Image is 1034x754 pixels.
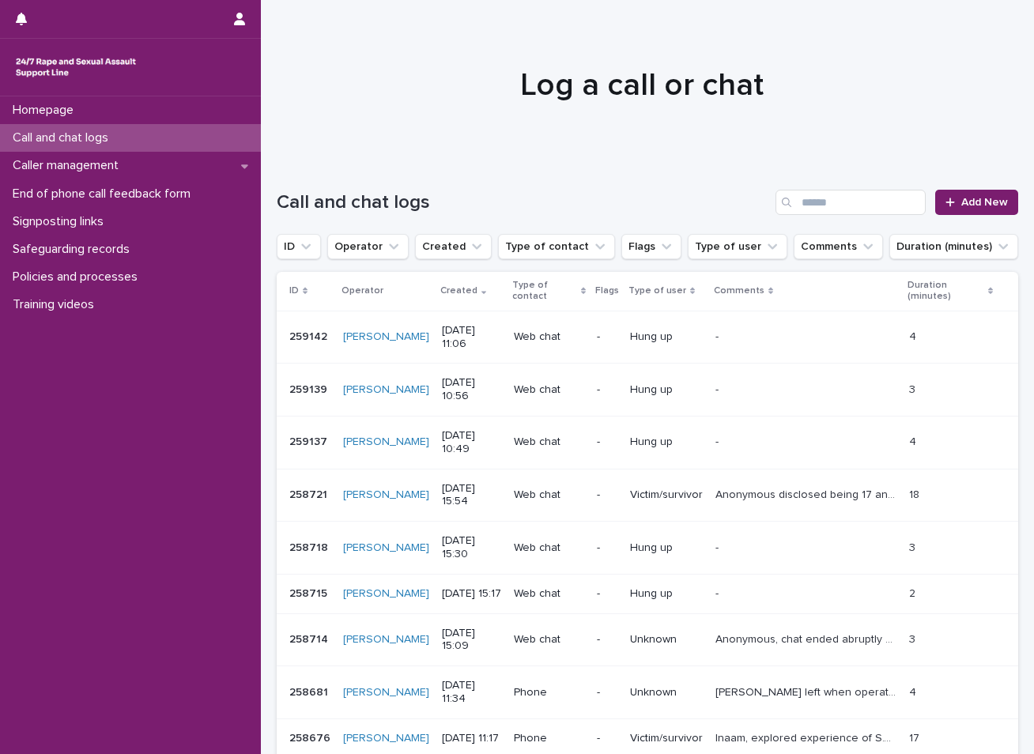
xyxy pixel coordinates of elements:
p: [DATE] 15:54 [442,482,501,509]
p: Victim/survivor [630,732,703,745]
p: [DATE] 11:06 [442,324,501,351]
p: - [597,732,617,745]
p: Web chat [514,633,584,647]
h1: Call and chat logs [277,191,769,214]
p: 258721 [289,485,330,502]
p: Call and chat logs [6,130,121,145]
button: Type of contact [498,234,615,259]
p: Signposting links [6,214,116,229]
p: - [715,380,722,397]
p: Unknown [630,686,703,699]
tr: 259137259137 [PERSON_NAME] [DATE] 10:49Web chat-Hung up-- 44 [277,416,1018,469]
p: Policies and processes [6,270,150,285]
p: - [597,435,617,449]
button: Flags [621,234,681,259]
p: ID [289,282,299,300]
p: Web chat [514,383,584,397]
p: Caller management [6,158,131,173]
p: 258676 [289,729,334,745]
p: 258718 [289,538,331,555]
a: [PERSON_NAME] [343,732,429,745]
p: Web chat [514,587,584,601]
tr: 258718258718 [PERSON_NAME] [DATE] 15:30Web chat-Hung up-- 33 [277,522,1018,575]
p: 259142 [289,327,330,344]
p: - [597,633,617,647]
img: rhQMoQhaT3yELyF149Cw [13,51,139,83]
p: Unknown [630,633,703,647]
p: Web chat [514,488,584,502]
button: Comments [794,234,883,259]
span: Add New [961,197,1008,208]
p: Hung up [630,541,703,555]
p: Created [440,282,477,300]
a: [PERSON_NAME] [343,541,429,555]
p: 259139 [289,380,330,397]
p: Anonymous, chat ended abruptly after they mentioned that they tried to call but one is available ... [715,630,900,647]
tr: 258714258714 [PERSON_NAME] [DATE] 15:09Web chat-UnknownAnonymous, chat ended abruptly after they ... [277,613,1018,666]
p: 3 [909,538,919,555]
p: Victim/survivor [630,488,703,502]
a: Add New [935,190,1018,215]
p: 259137 [289,432,330,449]
p: [DATE] 15:30 [442,534,501,561]
p: Hung up [630,383,703,397]
p: Phone [514,732,584,745]
p: Flags [595,282,619,300]
button: Type of user [688,234,787,259]
a: [PERSON_NAME] [343,686,429,699]
p: Homepage [6,103,86,118]
p: 2 [909,584,919,601]
tr: 259142259142 [PERSON_NAME] [DATE] 11:06Web chat-Hung up-- 44 [277,311,1018,364]
button: Duration (minutes) [889,234,1018,259]
a: [PERSON_NAME] [343,633,429,647]
p: Safeguarding records [6,242,142,257]
p: Hung up [630,435,703,449]
tr: 258681258681 [PERSON_NAME] [DATE] 11:34Phone-Unknown[PERSON_NAME] left when operator was struggli... [277,666,1018,719]
a: [PERSON_NAME] [343,488,429,502]
p: Training videos [6,297,107,312]
a: [PERSON_NAME] [343,435,429,449]
p: [DATE] 11:17 [442,732,501,745]
tr: 258715258715 [PERSON_NAME] [DATE] 15:17Web chat-Hung up-- 22 [277,574,1018,613]
p: Web chat [514,541,584,555]
p: 18 [909,485,923,502]
p: [DATE] 15:09 [442,627,501,654]
p: End of phone call feedback form [6,187,203,202]
p: - [597,686,617,699]
p: - [597,383,617,397]
p: Hung up [630,587,703,601]
p: Web chat [514,435,584,449]
p: - [715,327,722,344]
p: - [597,488,617,502]
p: - [597,541,617,555]
p: 258681 [289,683,331,699]
p: 4 [909,327,919,344]
button: Created [415,234,492,259]
p: [DATE] 11:34 [442,679,501,706]
a: [PERSON_NAME] [343,587,429,601]
h1: Log a call or chat [277,66,1006,104]
p: [DATE] 10:56 [442,376,501,403]
p: Anonymous disclosed being 17 and experienced S.V by a man who is 29years old. visitor provided th... [715,485,900,502]
p: 17 [909,729,923,745]
input: Search [775,190,926,215]
p: 4 [909,432,919,449]
button: ID [277,234,321,259]
tr: 258721258721 [PERSON_NAME] [DATE] 15:54Web chat-Victim/survivorAnonymous disclosed being 17 and e... [277,469,1018,522]
tr: 259139259139 [PERSON_NAME] [DATE] 10:56Web chat-Hung up-- 33 [277,364,1018,417]
p: Hung up [630,330,703,344]
p: Comments [714,282,764,300]
a: [PERSON_NAME] [343,330,429,344]
p: Operator [342,282,383,300]
p: Inaam, explored experience of S.V by a guy in July. visitor shared they have reported and he has ... [715,729,900,745]
p: Elizabeth left when operator was struggling to hear them due to a bad reception. [715,683,900,699]
p: Duration (minutes) [908,277,984,306]
p: - [597,587,617,601]
p: - [597,330,617,344]
p: Type of user [628,282,686,300]
p: [DATE] 15:17 [442,587,501,601]
p: [DATE] 10:49 [442,429,501,456]
p: 258715 [289,584,330,601]
p: - [715,432,722,449]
